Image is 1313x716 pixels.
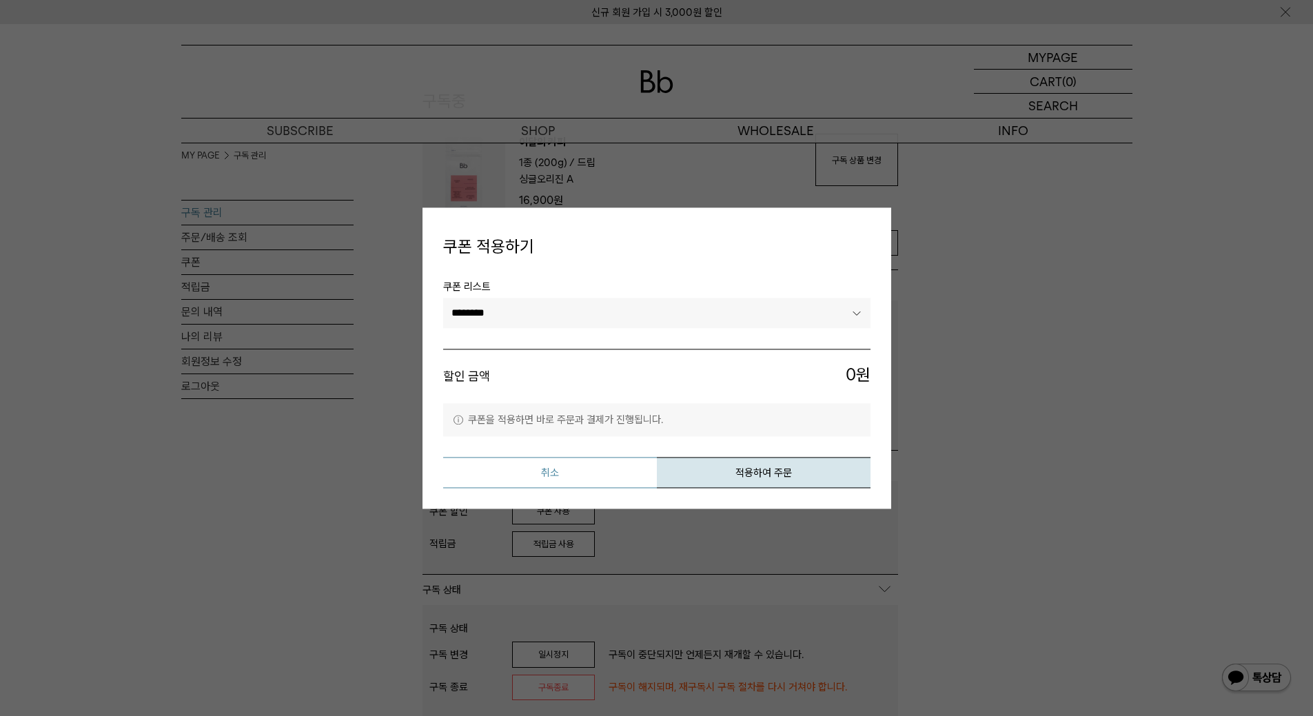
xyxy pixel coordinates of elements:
[443,228,871,265] h4: 쿠폰 적용하기
[443,369,490,384] strong: 할인 금액
[443,279,871,298] span: 쿠폰 리스트
[657,364,871,390] span: 원
[443,457,657,488] button: 취소
[846,364,856,387] span: 0
[657,457,871,488] button: 적용하여 주문
[443,403,871,436] p: 쿠폰을 적용하면 바로 주문과 결제가 진행됩니다.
